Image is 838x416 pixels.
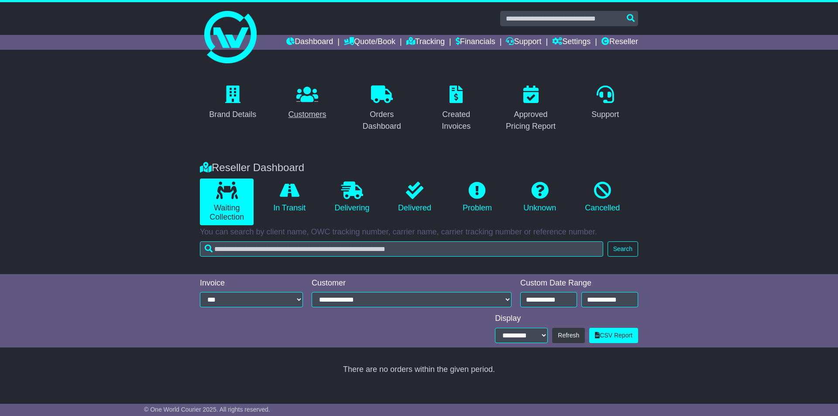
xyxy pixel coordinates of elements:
a: In Transit [262,179,316,216]
a: Waiting Collection [200,179,254,225]
div: Customers [288,109,326,120]
button: Search [608,241,638,257]
a: Dashboard [286,35,333,50]
a: Settings [552,35,591,50]
div: Display [495,314,638,323]
a: Brand Details [203,83,262,124]
button: Refresh [552,328,585,343]
a: Tracking [406,35,445,50]
a: Delivering [325,179,379,216]
a: Quote/Book [344,35,395,50]
div: There are no orders within the given period. [200,365,638,375]
a: Orders Dashboard [349,83,415,135]
a: Support [506,35,541,50]
a: Cancelled [576,179,629,216]
a: Support [586,83,625,124]
div: Reseller Dashboard [196,162,642,174]
a: Unknown [513,179,567,216]
a: Customers [282,83,332,124]
div: Approved Pricing Report [504,109,558,132]
a: Created Invoices [423,83,489,135]
a: Reseller [601,35,638,50]
div: Created Invoices [429,109,484,132]
div: Brand Details [209,109,256,120]
a: Approved Pricing Report [498,83,564,135]
div: Customer [312,278,512,288]
a: Delivered [388,179,441,216]
div: Support [591,109,619,120]
a: CSV Report [589,328,638,343]
div: Invoice [200,278,303,288]
a: Financials [456,35,495,50]
div: Custom Date Range [520,278,638,288]
p: You can search by client name, OWC tracking number, carrier name, carrier tracking number or refe... [200,227,638,237]
span: © One World Courier 2025. All rights reserved. [144,406,270,413]
a: Problem [450,179,504,216]
div: Orders Dashboard [354,109,409,132]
